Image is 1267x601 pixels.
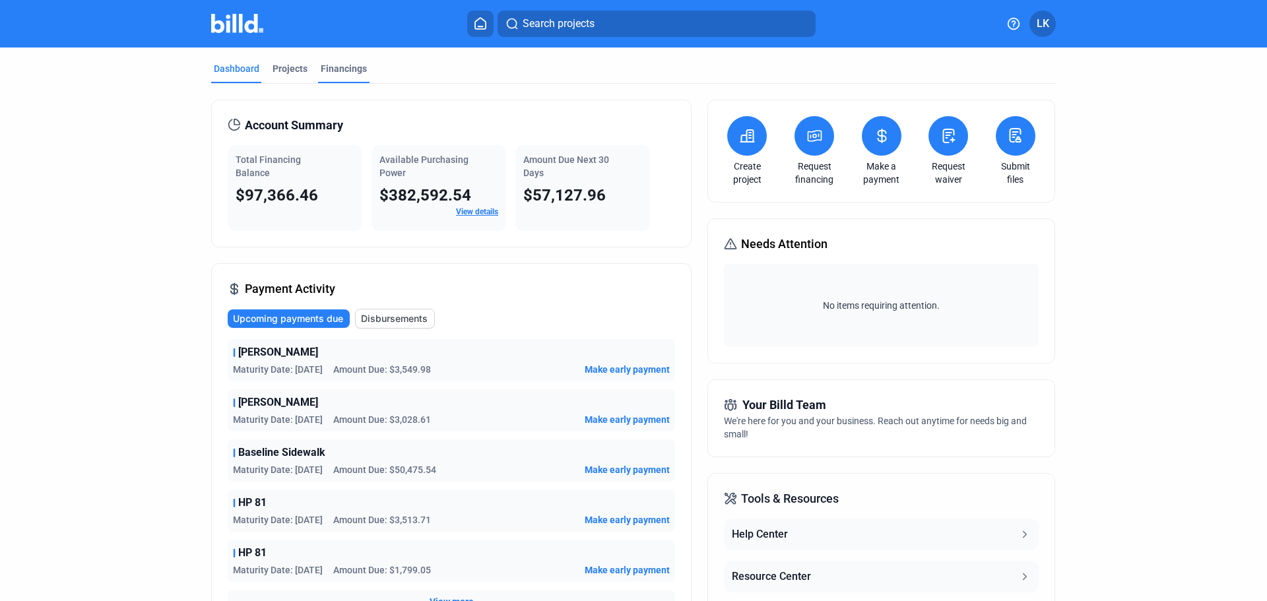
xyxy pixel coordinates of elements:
[238,344,318,360] span: [PERSON_NAME]
[729,299,1033,312] span: No items requiring attention.
[585,513,670,526] button: Make early payment
[238,495,267,511] span: HP 81
[992,160,1039,186] a: Submit files
[859,160,905,186] a: Make a payment
[742,396,826,414] span: Your Billd Team
[379,186,471,205] span: $382,592.54
[523,154,609,178] span: Amount Due Next 30 Days
[1037,16,1049,32] span: LK
[361,312,428,325] span: Disbursements
[211,14,263,33] img: Billd Company Logo
[333,463,436,476] span: Amount Due: $50,475.54
[333,363,431,376] span: Amount Due: $3,549.98
[585,563,670,577] button: Make early payment
[724,561,1038,592] button: Resource Center
[724,160,770,186] a: Create project
[724,416,1027,439] span: We're here for you and your business. Reach out anytime for needs big and small!
[333,513,431,526] span: Amount Due: $3,513.71
[233,563,323,577] span: Maturity Date: [DATE]
[236,186,318,205] span: $97,366.46
[238,395,318,410] span: [PERSON_NAME]
[238,545,267,561] span: HP 81
[791,160,837,186] a: Request financing
[523,16,595,32] span: Search projects
[233,513,323,526] span: Maturity Date: [DATE]
[741,235,828,253] span: Needs Attention
[273,62,308,75] div: Projects
[585,363,670,376] button: Make early payment
[321,62,367,75] div: Financings
[236,154,301,178] span: Total Financing Balance
[724,519,1038,550] button: Help Center
[498,11,816,37] button: Search projects
[333,563,431,577] span: Amount Due: $1,799.05
[238,445,325,460] span: Baseline Sidewalk
[585,463,670,476] button: Make early payment
[233,413,323,426] span: Maturity Date: [DATE]
[379,154,469,178] span: Available Purchasing Power
[245,116,343,135] span: Account Summary
[741,490,839,508] span: Tools & Resources
[333,413,431,426] span: Amount Due: $3,028.61
[732,569,811,585] div: Resource Center
[585,413,670,426] button: Make early payment
[355,309,435,329] button: Disbursements
[1029,11,1056,37] button: LK
[233,312,343,325] span: Upcoming payments due
[233,463,323,476] span: Maturity Date: [DATE]
[523,186,606,205] span: $57,127.96
[732,526,788,542] div: Help Center
[925,160,971,186] a: Request waiver
[233,363,323,376] span: Maturity Date: [DATE]
[228,309,350,328] button: Upcoming payments due
[214,62,259,75] div: Dashboard
[245,280,335,298] span: Payment Activity
[456,207,498,216] a: View details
